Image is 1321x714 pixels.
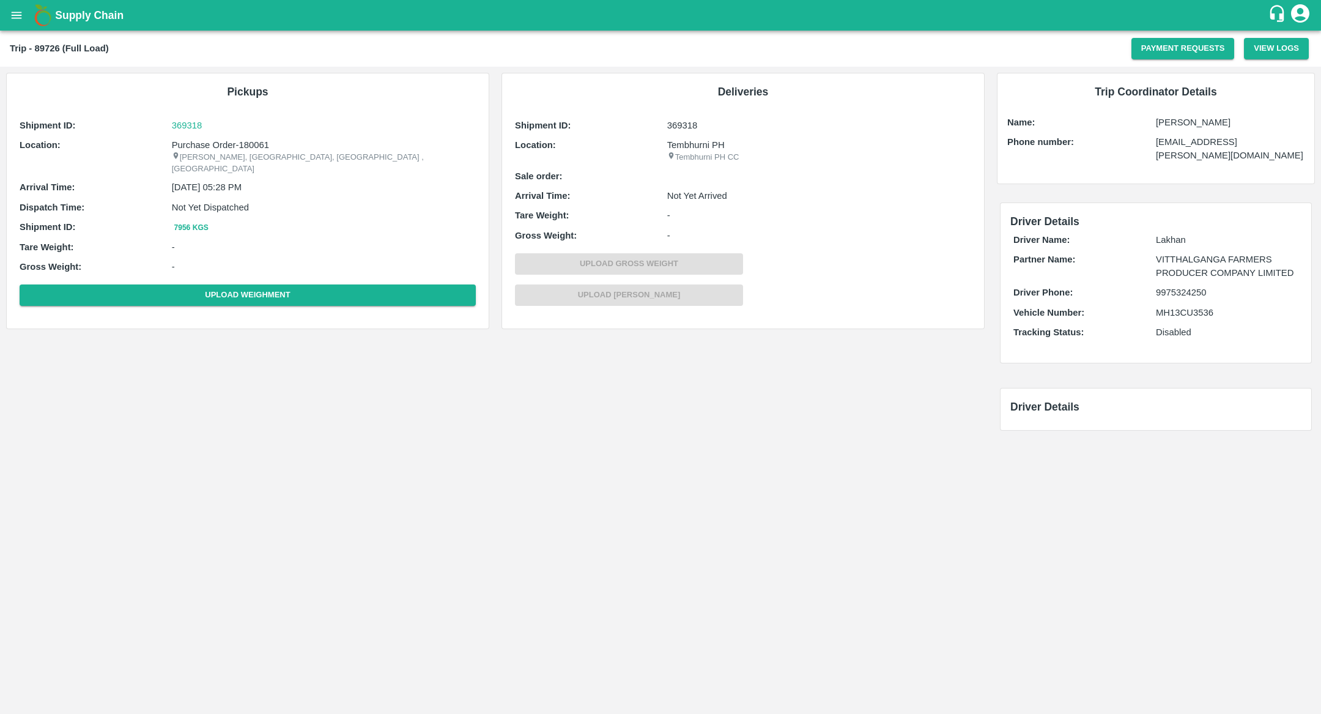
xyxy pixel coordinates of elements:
a: Supply Chain [55,7,1268,24]
button: Upload Weighment [20,284,476,306]
button: open drawer [2,1,31,29]
div: account of current user [1289,2,1311,28]
h6: Pickups [17,83,479,100]
p: [PERSON_NAME] [1156,116,1304,129]
p: Tembhurni PH [667,138,971,152]
div: customer-support [1268,4,1289,26]
p: - [172,260,476,273]
p: - [172,240,476,254]
h6: Trip Coordinator Details [1007,83,1304,100]
b: Shipment ID: [20,121,76,130]
b: Vehicle Number: [1013,308,1084,318]
p: Not Yet Dispatched [172,201,476,214]
b: Driver Name: [1013,235,1070,245]
p: - [667,229,971,242]
b: Dispatch Time: [20,203,84,212]
p: 9975324250 [1156,286,1298,299]
b: Partner Name: [1013,255,1075,264]
span: Driver Details [1010,215,1079,228]
b: Shipment ID: [20,222,76,232]
p: VITTHALGANGA FARMERS PRODUCER COMPANY LIMITED [1156,253,1298,280]
h6: Deliveries [512,83,974,100]
b: Gross Weight: [20,262,81,272]
b: Supply Chain [55,9,124,21]
b: Name: [1007,117,1035,127]
a: 369318 [172,119,476,132]
b: Phone number: [1007,137,1074,147]
b: Location: [20,140,61,150]
p: - [667,209,971,222]
p: 369318 [667,119,971,132]
b: Location: [515,140,556,150]
p: [EMAIL_ADDRESS][PERSON_NAME][DOMAIN_NAME] [1156,135,1304,163]
b: Trip - 89726 (Full Load) [10,43,109,53]
b: Tare Weight: [515,210,569,220]
p: Tembhurni PH CC [667,152,971,163]
b: Tracking Status: [1013,327,1084,337]
p: [PERSON_NAME], [GEOGRAPHIC_DATA], [GEOGRAPHIC_DATA] , [GEOGRAPHIC_DATA] [172,152,476,174]
p: [DATE] 05:28 PM [172,180,476,194]
span: Driver Details [1010,401,1079,413]
button: 7956 Kgs [172,221,211,234]
b: Shipment ID: [515,121,571,130]
p: Purchase Order-180061 [172,138,476,152]
img: logo [31,3,55,28]
button: View Logs [1244,38,1309,59]
p: Disabled [1156,325,1298,339]
b: Driver Phone: [1013,288,1073,297]
b: Arrival Time: [20,182,75,192]
b: Sale order: [515,171,563,181]
b: Tare Weight: [20,242,74,252]
b: Arrival Time: [515,191,570,201]
p: Not Yet Arrived [667,189,971,203]
button: Payment Requests [1131,38,1235,59]
b: Gross Weight: [515,231,577,240]
p: Lakhan [1156,233,1298,247]
p: MH13CU3536 [1156,306,1298,319]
